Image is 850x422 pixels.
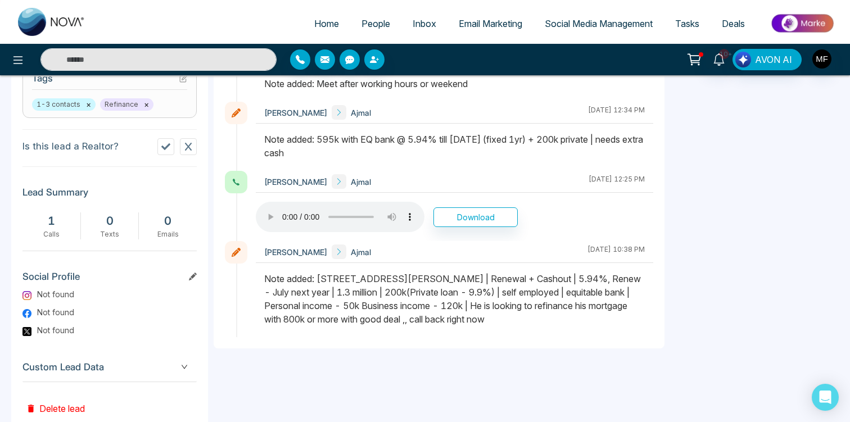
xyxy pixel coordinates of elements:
[719,49,729,59] span: 10+
[22,187,197,203] h3: Lead Summary
[87,212,133,229] div: 0
[144,229,191,239] div: Emails
[545,18,653,29] span: Social Media Management
[86,99,91,110] button: ×
[37,288,74,300] span: Not found
[533,13,664,34] a: Social Media Management
[32,72,187,90] h3: Tags
[706,49,733,69] a: 10+
[401,13,447,34] a: Inbox
[314,18,339,29] span: Home
[144,99,149,110] button: ×
[264,246,327,258] span: [PERSON_NAME]
[664,13,711,34] a: Tasks
[37,324,74,336] span: Not found
[181,364,188,370] span: down
[32,98,96,111] span: 1-3 contacts
[303,13,350,34] a: Home
[588,105,645,120] div: [DATE] 12:34 PM
[28,212,75,229] div: 1
[812,49,831,69] img: User Avatar
[22,309,31,318] img: Facebook Logo
[755,53,792,66] span: AVON AI
[812,384,839,411] div: Open Intercom Messenger
[18,8,85,36] img: Nova CRM Logo
[413,18,436,29] span: Inbox
[37,306,74,318] span: Not found
[264,176,327,188] span: [PERSON_NAME]
[22,291,31,300] img: Instagram Logo
[722,18,745,29] span: Deals
[22,382,88,419] button: Delete lead
[144,212,191,229] div: 0
[264,107,327,119] span: [PERSON_NAME]
[459,18,522,29] span: Email Marketing
[22,139,119,154] p: Is this lead a Realtor?
[447,13,533,34] a: Email Marketing
[433,207,518,227] button: Download
[735,52,751,67] img: Lead Flow
[22,360,197,375] span: Custom Lead Data
[351,107,371,119] span: Ajmal
[28,229,75,239] div: Calls
[22,327,31,336] img: Twitter Logo
[351,176,371,188] span: Ajmal
[675,18,699,29] span: Tasks
[733,49,802,70] button: AVON AI
[22,271,197,288] h3: Social Profile
[361,18,390,29] span: People
[351,246,371,258] span: Ajmal
[350,13,401,34] a: People
[762,11,843,36] img: Market-place.gif
[587,244,645,259] div: [DATE] 10:38 PM
[589,174,645,189] div: [DATE] 12:25 PM
[100,98,153,111] span: Refinance
[87,229,133,239] div: Texts
[711,13,756,34] a: Deals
